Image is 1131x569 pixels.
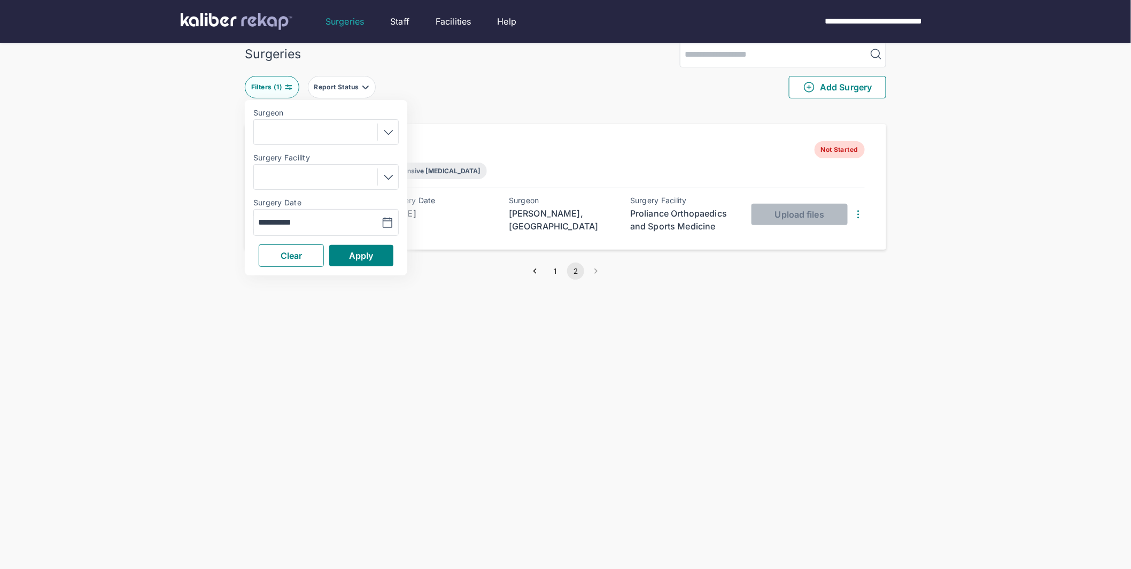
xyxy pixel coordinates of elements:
div: Report Status [314,83,361,91]
button: Go to page 1 [547,263,564,280]
label: Surgery Date [253,198,399,207]
div: Extensive [MEDICAL_DATA] [394,167,481,175]
img: PlusCircleGreen.5fd88d77.svg [803,81,816,94]
span: Upload files [775,209,824,220]
div: Surgeon [509,196,616,205]
div: Filters ( 1 ) [251,83,284,91]
div: Surgeries [245,47,301,61]
div: Surgery Facility [630,196,737,205]
button: Clear [259,244,324,267]
span: Add Surgery [803,81,872,94]
span: Clear [281,250,303,261]
img: kaliber labs logo [181,13,292,30]
button: page 2 [567,263,584,280]
div: Proliance Orthopaedics and Sports Medicine [630,207,737,233]
div: [PERSON_NAME], [GEOGRAPHIC_DATA] [509,207,616,233]
a: Surgeries [326,15,364,28]
button: Add Surgery [789,76,886,98]
label: Surgeon [253,109,399,117]
label: Surgery Facility [253,153,399,162]
a: Facilities [436,15,471,28]
div: [DATE] [388,207,494,220]
button: Go to previous page [526,263,544,280]
div: Surgery Date [388,196,494,205]
img: faders-horizontal-teal.edb3eaa8.svg [284,83,293,91]
div: 11 entries [245,107,886,120]
button: Upload files [752,204,848,225]
nav: pagination navigation [525,263,606,280]
button: Apply [329,245,393,266]
a: Staff [390,15,409,28]
img: DotsThreeVertical.31cb0eda.svg [852,208,865,221]
span: Apply [349,250,374,261]
img: MagnifyingGlass.1dc66aab.svg [870,48,882,60]
span: Not Started [815,141,865,158]
a: Help [498,15,517,28]
img: filter-caret-down-grey.b3560631.svg [361,83,370,91]
button: Report Status [308,76,376,98]
button: Filters (1) [245,76,299,98]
